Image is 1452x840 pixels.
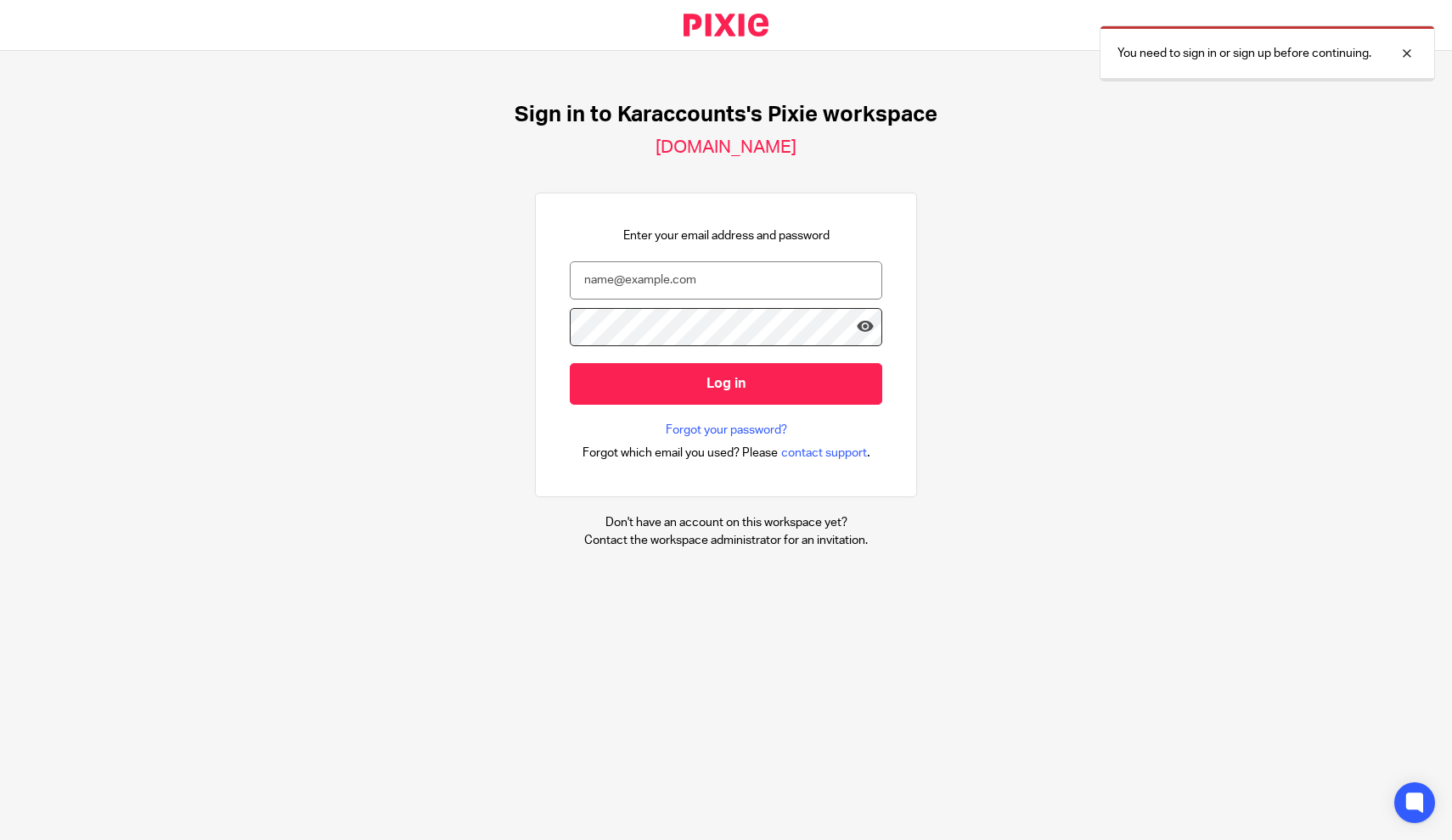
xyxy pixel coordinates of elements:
[656,137,796,159] h2: [DOMAIN_NAME]
[582,445,778,462] span: Forgot which email you used? Please
[570,363,882,405] input: Log in
[623,227,830,244] p: Enter your email address and password
[515,102,937,128] h1: Sign in to Karaccounts's Pixie workspace
[584,514,868,531] p: Don't have an account on this workspace yet?
[584,532,868,549] p: Contact the workspace administrator for an invitation.
[570,261,882,300] input: name@example.com
[1117,45,1371,62] p: You need to sign in or sign up before continuing.
[582,443,870,462] div: .
[666,422,787,439] a: Forgot your password?
[781,445,867,462] span: contact support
